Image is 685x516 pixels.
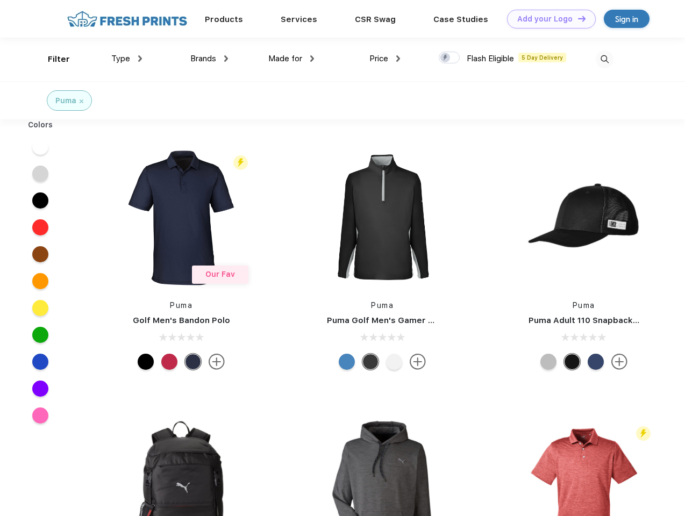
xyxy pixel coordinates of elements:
[327,316,497,325] a: Puma Golf Men's Gamer Golf Quarter-Zip
[362,354,379,370] div: Puma Black
[224,55,228,62] img: dropdown.png
[281,15,317,24] a: Services
[185,354,201,370] div: Navy Blazer
[410,354,426,370] img: more.svg
[190,54,216,63] span: Brands
[517,15,573,24] div: Add your Logo
[355,15,396,24] a: CSR Swag
[339,354,355,370] div: Bright Cobalt
[205,270,235,278] span: Our Fav
[564,354,580,370] div: Pma Blk with Pma Blk
[133,316,230,325] a: Golf Men's Bandon Polo
[369,54,388,63] span: Price
[80,99,83,103] img: filter_cancel.svg
[268,54,302,63] span: Made for
[604,10,650,28] a: Sign in
[540,354,556,370] div: Quarry with Brt Whit
[596,51,613,68] img: desktop_search.svg
[615,13,638,25] div: Sign in
[636,426,651,441] img: flash_active_toggle.svg
[209,354,225,370] img: more.svg
[161,354,177,370] div: Ski Patrol
[55,95,76,106] div: Puma
[64,10,190,28] img: fo%20logo%202.webp
[233,155,248,170] img: flash_active_toggle.svg
[310,55,314,62] img: dropdown.png
[611,354,627,370] img: more.svg
[386,354,402,370] div: Bright White
[578,16,586,21] img: DT
[111,54,130,63] span: Type
[311,146,454,289] img: func=resize&h=266
[467,54,514,63] span: Flash Eligible
[588,354,604,370] div: Peacoat with Qut Shd
[138,55,142,62] img: dropdown.png
[573,301,595,310] a: Puma
[48,53,70,66] div: Filter
[20,119,61,131] div: Colors
[170,301,192,310] a: Puma
[396,55,400,62] img: dropdown.png
[110,146,253,289] img: func=resize&h=266
[138,354,154,370] div: Puma Black
[512,146,655,289] img: func=resize&h=266
[518,53,566,62] span: 5 Day Delivery
[205,15,243,24] a: Products
[371,301,394,310] a: Puma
